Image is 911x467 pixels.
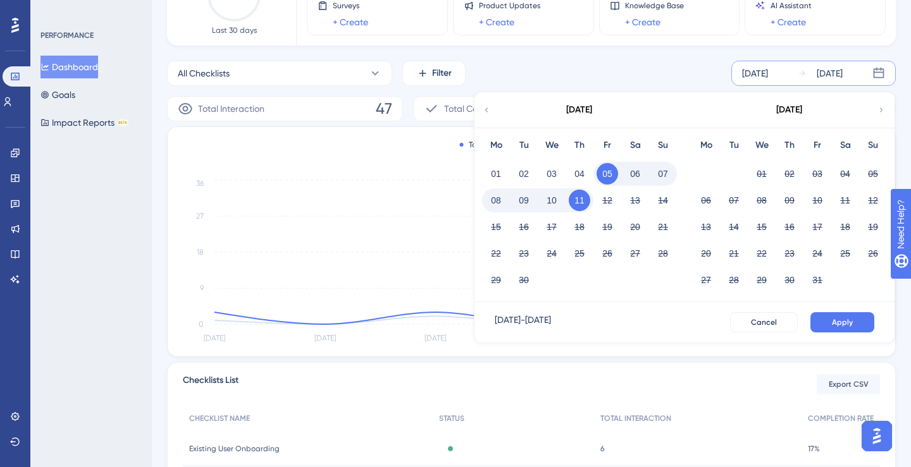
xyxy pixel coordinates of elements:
[485,190,507,211] button: 08
[862,163,884,185] button: 05
[485,163,507,185] button: 01
[513,163,535,185] button: 02
[600,413,671,423] span: TOTAL INTERACTION
[779,216,800,238] button: 16
[432,66,452,81] span: Filter
[376,99,392,119] span: 47
[541,190,562,211] button: 10
[569,190,590,211] button: 11
[569,216,590,238] button: 18
[692,138,720,153] div: Mo
[569,163,590,185] button: 04
[197,248,204,257] tspan: 18
[513,243,535,264] button: 23
[862,216,884,238] button: 19
[776,102,802,118] div: [DATE]
[597,163,618,185] button: 05
[829,379,869,389] span: Export CSV
[779,163,800,185] button: 02
[513,190,535,211] button: 09
[652,216,674,238] button: 21
[859,138,887,153] div: Su
[333,1,368,11] span: Surveys
[593,138,621,153] div: Fr
[425,334,446,343] tspan: [DATE]
[600,444,604,454] span: 6
[178,66,230,81] span: All Checklists
[40,83,75,106] button: Goals
[566,138,593,153] div: Th
[621,138,649,153] div: Sa
[807,216,828,238] button: 17
[482,138,510,153] div: Mo
[624,163,646,185] button: 06
[751,163,772,185] button: 01
[624,190,646,211] button: 13
[183,373,239,396] span: Checklists List
[624,243,646,264] button: 27
[333,15,368,30] a: + Create
[541,216,562,238] button: 17
[808,413,874,423] span: COMPLETION RATE
[730,312,798,332] button: Cancel
[198,101,264,116] span: Total Interaction
[541,243,562,264] button: 24
[460,140,528,150] div: Total Interaction
[597,216,618,238] button: 19
[40,111,128,134] button: Impact ReportsBETA
[444,101,513,116] span: Total Completion
[751,216,772,238] button: 15
[695,269,717,291] button: 27
[510,138,538,153] div: Tu
[803,138,831,153] div: Fr
[196,179,204,188] tspan: 36
[597,190,618,211] button: 12
[189,413,250,423] span: CHECKLIST NAME
[832,317,853,327] span: Apply
[695,216,717,238] button: 13
[771,15,806,30] a: + Create
[314,334,336,343] tspan: [DATE]
[485,216,507,238] button: 15
[625,1,684,11] span: Knowledge Base
[30,3,79,18] span: Need Help?
[807,190,828,211] button: 10
[751,190,772,211] button: 08
[649,138,677,153] div: Su
[808,444,820,454] span: 17%
[834,243,856,264] button: 25
[720,138,748,153] div: Tu
[779,190,800,211] button: 09
[597,243,618,264] button: 26
[212,25,257,35] span: Last 30 days
[439,413,464,423] span: STATUS
[652,190,674,211] button: 14
[817,66,843,81] div: [DATE]
[862,243,884,264] button: 26
[858,417,896,455] iframe: UserGuiding AI Assistant Launcher
[625,15,660,30] a: + Create
[513,269,535,291] button: 30
[751,243,772,264] button: 22
[652,163,674,185] button: 07
[810,312,874,332] button: Apply
[189,444,280,454] span: Existing User Onboarding
[817,374,880,394] button: Export CSV
[624,216,646,238] button: 20
[200,284,204,293] tspan: 9
[117,119,128,126] div: BETA
[485,269,507,291] button: 29
[167,61,392,86] button: All Checklists
[862,190,884,211] button: 12
[807,163,828,185] button: 03
[204,334,225,343] tspan: [DATE]
[541,163,562,185] button: 03
[723,216,745,238] button: 14
[779,243,800,264] button: 23
[807,243,828,264] button: 24
[695,190,717,211] button: 06
[723,190,745,211] button: 07
[402,61,466,86] button: Filter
